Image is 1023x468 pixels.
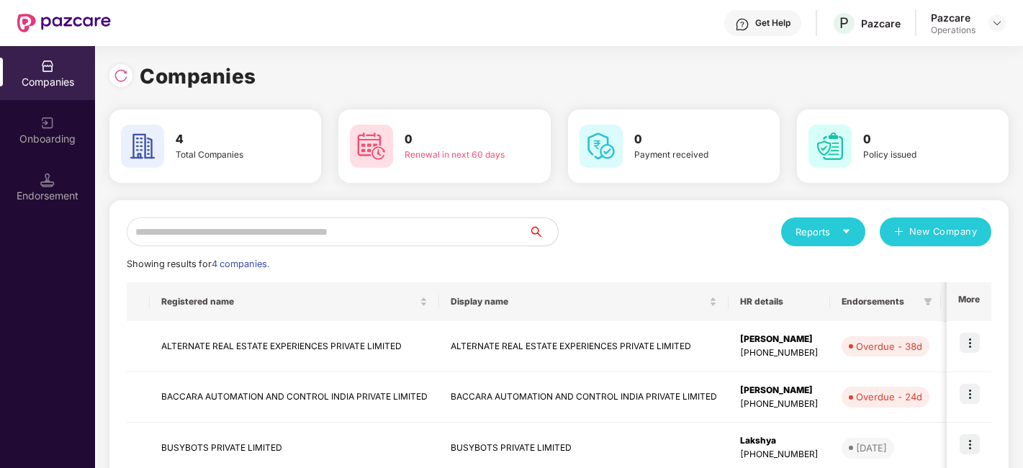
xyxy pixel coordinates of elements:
[580,125,623,168] img: svg+xml;base64,PHN2ZyB4bWxucz0iaHR0cDovL3d3dy53My5vcmcvMjAwMC9zdmciIHdpZHRoPSI2MCIgaGVpZ2h0PSI2MC...
[150,321,439,372] td: ALTERNATE REAL ESTATE EXPERIENCES PRIVATE LIMITED
[634,148,739,162] div: Payment received
[796,225,851,239] div: Reports
[439,282,729,321] th: Display name
[405,148,510,162] div: Renewal in next 60 days
[150,372,439,423] td: BACCARA AUTOMATION AND CONTROL INDIA PRIVATE LIMITED
[947,282,991,321] th: More
[839,14,849,32] span: P
[991,17,1003,29] img: svg+xml;base64,PHN2ZyBpZD0iRHJvcGRvd24tMzJ4MzIiIHhtbG5zPSJodHRwOi8vd3d3LnczLm9yZy8yMDAwL3N2ZyIgd2...
[740,448,819,462] div: [PHONE_NUMBER]
[17,14,111,32] img: New Pazcare Logo
[161,296,417,307] span: Registered name
[150,282,439,321] th: Registered name
[40,59,55,73] img: svg+xml;base64,PHN2ZyBpZD0iQ29tcGFuaWVzIiB4bWxucz0iaHR0cDovL3d3dy53My5vcmcvMjAwMC9zdmciIHdpZHRoPS...
[740,384,819,397] div: [PERSON_NAME]
[740,397,819,411] div: [PHONE_NUMBER]
[960,333,980,353] img: icon
[931,11,975,24] div: Pazcare
[842,227,851,236] span: caret-down
[127,258,269,269] span: Showing results for
[856,441,887,455] div: [DATE]
[176,130,281,149] h3: 4
[451,296,706,307] span: Display name
[924,297,932,306] span: filter
[842,296,918,307] span: Endorsements
[528,226,558,238] span: search
[861,17,901,30] div: Pazcare
[735,17,749,32] img: svg+xml;base64,PHN2ZyBpZD0iSGVscC0zMngzMiIgeG1sbnM9Imh0dHA6Ly93d3cudzMub3JnLzIwMDAvc3ZnIiB3aWR0aD...
[350,125,393,168] img: svg+xml;base64,PHN2ZyB4bWxucz0iaHR0cDovL3d3dy53My5vcmcvMjAwMC9zdmciIHdpZHRoPSI2MCIgaGVpZ2h0PSI2MC...
[740,333,819,346] div: [PERSON_NAME]
[960,434,980,454] img: icon
[634,130,739,149] h3: 0
[40,116,55,130] img: svg+xml;base64,PHN2ZyB3aWR0aD0iMjAiIGhlaWdodD0iMjAiIHZpZXdCb3g9IjAgMCAyMCAyMCIgZmlsbD0ibm9uZSIgeG...
[740,346,819,360] div: [PHONE_NUMBER]
[140,60,256,92] h1: Companies
[121,125,164,168] img: svg+xml;base64,PHN2ZyB4bWxucz0iaHR0cDovL3d3dy53My5vcmcvMjAwMC9zdmciIHdpZHRoPSI2MCIgaGVpZ2h0PSI2MC...
[439,321,729,372] td: ALTERNATE REAL ESTATE EXPERIENCES PRIVATE LIMITED
[755,17,790,29] div: Get Help
[894,227,903,238] span: plus
[439,372,729,423] td: BACCARA AUTOMATION AND CONTROL INDIA PRIVATE LIMITED
[114,68,128,83] img: svg+xml;base64,PHN2ZyBpZD0iUmVsb2FkLTMyeDMyIiB4bWxucz0iaHR0cDovL3d3dy53My5vcmcvMjAwMC9zdmciIHdpZH...
[405,130,510,149] h3: 0
[880,217,991,246] button: plusNew Company
[729,282,830,321] th: HR details
[40,173,55,187] img: svg+xml;base64,PHN2ZyB3aWR0aD0iMTQuNSIgaGVpZ2h0PSIxNC41IiB2aWV3Qm94PSIwIDAgMTYgMTYiIGZpbGw9Im5vbm...
[856,390,922,404] div: Overdue - 24d
[528,217,559,246] button: search
[863,130,968,149] h3: 0
[856,339,922,354] div: Overdue - 38d
[863,148,968,162] div: Policy issued
[921,293,935,310] span: filter
[808,125,852,168] img: svg+xml;base64,PHN2ZyB4bWxucz0iaHR0cDovL3d3dy53My5vcmcvMjAwMC9zdmciIHdpZHRoPSI2MCIgaGVpZ2h0PSI2MC...
[960,384,980,404] img: icon
[931,24,975,36] div: Operations
[909,225,978,239] span: New Company
[176,148,281,162] div: Total Companies
[740,434,819,448] div: Lakshya
[212,258,269,269] span: 4 companies.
